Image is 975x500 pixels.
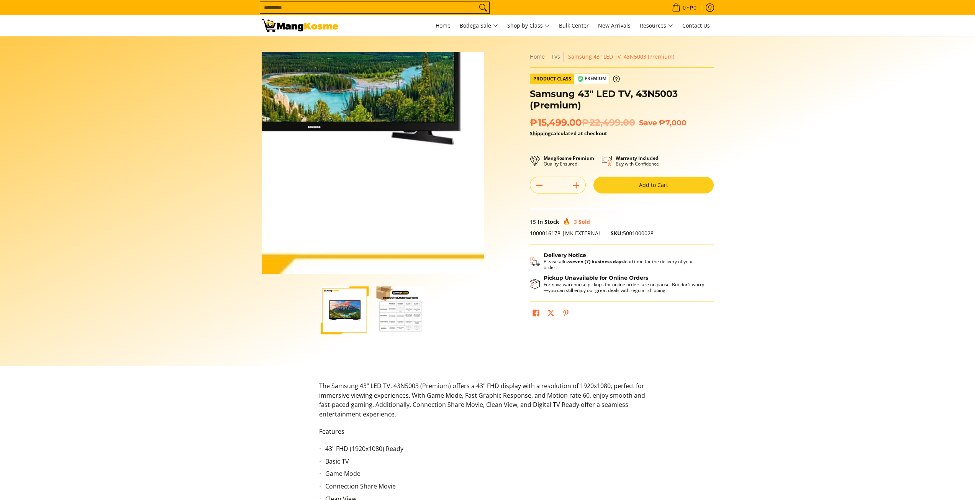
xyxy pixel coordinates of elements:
button: Search [477,2,489,13]
p: Buy with Confidence [616,155,659,167]
a: Home [432,15,454,36]
span: Premium [574,74,610,84]
a: Shipping [530,130,551,137]
a: Product Class Premium [530,74,620,84]
a: Shop by Class [503,15,554,36]
span: Contact Us [682,22,710,29]
span: Home [436,22,451,29]
strong: seven (7) business days [570,258,624,265]
button: Add [567,179,585,192]
p: Quality Ensured [544,155,594,167]
span: ₱15,499.00 [530,117,635,128]
a: Share on Facebook [531,308,541,321]
span: • [670,3,699,12]
a: Post on X [546,308,556,321]
span: 5001000028 [611,230,654,237]
span: Sold [578,218,590,225]
span: Game Mode [325,469,361,478]
img: Samsung 43" LED TV, 43N5003 (Premium)-2 [377,286,424,334]
del: ₱22,499.00 [582,117,635,128]
span: Product Class [530,74,574,84]
img: samsung-43-inch-led-tv-full-view- mang-kosme [262,52,484,274]
strong: Delivery Notice [544,252,586,259]
span: Connection Share Movie [325,482,396,490]
a: Contact Us [678,15,714,36]
a: Bulk Center [555,15,593,36]
p: Please allow lead time for the delivery of your order. [544,259,706,270]
img: premium-badge-icon.webp [577,76,583,82]
img: Samsung 43&quot; LED TV - 43N5003 (Premium Appliances) l Mang Kosme [262,19,338,32]
span: 1000016178 |MK EXTERNAL [530,230,601,237]
span: 3 [574,218,577,225]
span: 43" FHD (1920x1080) Ready [325,444,403,453]
button: Add to Cart [593,177,714,193]
img: samsung-43-inch-led-tv-full-view- mang-kosme [321,286,369,334]
a: Bodega Sale [456,15,502,36]
span: New Arrivals [598,22,631,29]
span: 0 [682,5,687,10]
button: Subtract [530,179,549,192]
span: Bodega Sale [460,21,498,31]
span: SKU: [611,230,623,237]
span: Features [319,427,344,436]
strong: Warranty Included [616,155,659,161]
a: Pin on Pinterest [560,308,571,321]
span: ₱7,000 [659,118,687,127]
nav: Main Menu [346,15,714,36]
a: Home [530,53,545,60]
p: For now, warehouse pickups for online orders are on pause. But don’t worry—you can still enjoy ou... [544,282,706,293]
p: The Samsung 43" LED TV, 43N5003 (Premium) offers a 43" FHD display with a resolution of 1920x1080... [319,381,656,427]
button: Shipping & Delivery [530,252,706,270]
span: Save [639,118,657,127]
span: In Stock [537,218,559,225]
span: Shop by Class [507,21,550,31]
span: Bulk Center [559,22,589,29]
a: TVs [551,53,560,60]
h1: Samsung 43" LED TV, 43N5003 (Premium) [530,88,714,111]
span: ₱0 [689,5,698,10]
a: New Arrivals [594,15,634,36]
nav: Breadcrumbs [530,52,714,62]
span: Resources [640,21,673,31]
strong: Pickup Unavailable for Online Orders [544,274,648,281]
strong: calculated at checkout [530,130,607,137]
span: Basic TV [325,457,349,466]
strong: MangKosme Premium [544,155,594,161]
span: Samsung 43" LED TV, 43N5003 (Premium) [568,53,674,60]
a: Resources [636,15,677,36]
span: 15 [530,218,536,225]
